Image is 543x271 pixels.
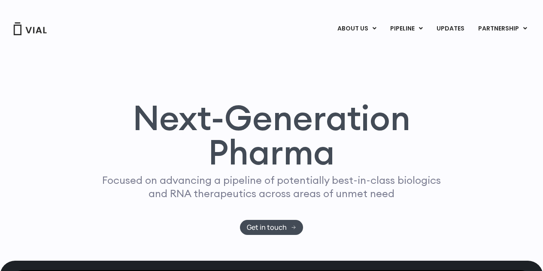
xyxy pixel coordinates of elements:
span: Get in touch [247,224,287,231]
h1: Next-Generation Pharma [86,100,458,169]
p: Focused on advancing a pipeline of potentially best-in-class biologics and RNA therapeutics acros... [99,174,445,200]
a: ABOUT USMenu Toggle [331,21,383,36]
a: UPDATES [430,21,471,36]
img: Vial Logo [13,22,47,35]
a: PIPELINEMenu Toggle [383,21,429,36]
a: Get in touch [240,220,303,235]
a: PARTNERSHIPMenu Toggle [471,21,534,36]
